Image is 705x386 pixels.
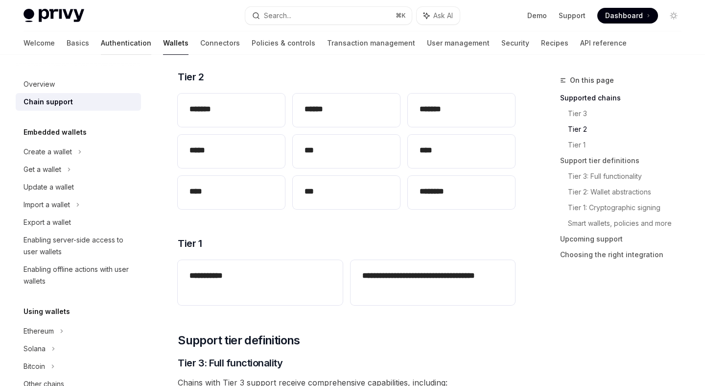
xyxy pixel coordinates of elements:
a: Chain support [16,93,141,111]
div: Import a wallet [23,199,70,211]
a: Dashboard [597,8,658,24]
div: Enabling server-side access to user wallets [23,234,135,258]
a: Security [501,31,529,55]
img: light logo [23,9,84,23]
h5: Using wallets [23,306,70,317]
div: Overview [23,78,55,90]
span: Tier 2 [178,70,204,84]
a: Enabling offline actions with user wallets [16,261,141,290]
a: Connectors [200,31,240,55]
a: Tier 3 [568,106,689,121]
a: Authentication [101,31,151,55]
a: Choosing the right integration [560,247,689,263]
div: Chain support [23,96,73,108]
div: Bitcoin [23,361,45,372]
div: Enabling offline actions with user wallets [23,264,135,287]
span: Tier 3: Full functionality [178,356,282,370]
a: Upcoming support [560,231,689,247]
a: Tier 2: Wallet abstractions [568,184,689,200]
h5: Embedded wallets [23,126,87,138]
a: Update a wallet [16,178,141,196]
span: Support tier definitions [178,333,300,348]
span: Ask AI [433,11,453,21]
a: Tier 2 [568,121,689,137]
a: Enabling server-side access to user wallets [16,231,141,261]
a: Welcome [23,31,55,55]
button: Toggle dark mode [666,8,681,24]
a: Smart wallets, policies and more [568,216,689,231]
a: Tier 3: Full functionality [568,169,689,184]
span: Dashboard [605,11,643,21]
div: Create a wallet [23,146,72,158]
a: Transaction management [327,31,415,55]
a: Support [559,11,586,21]
a: Policies & controls [252,31,315,55]
a: User management [427,31,490,55]
button: Search...⌘K [245,7,411,24]
span: ⌘ K [396,12,406,20]
div: Update a wallet [23,181,74,193]
a: API reference [580,31,627,55]
a: Tier 1 [568,137,689,153]
a: Wallets [163,31,188,55]
span: Tier 1 [178,237,202,250]
button: Ask AI [417,7,460,24]
a: Support tier definitions [560,153,689,169]
a: Demo [527,11,547,21]
a: Basics [67,31,89,55]
a: Supported chains [560,90,689,106]
span: On this page [570,74,614,86]
div: Search... [264,10,291,22]
a: Overview [16,75,141,93]
a: Recipes [541,31,568,55]
div: Get a wallet [23,164,61,175]
div: Solana [23,343,46,355]
div: Export a wallet [23,217,71,228]
a: Export a wallet [16,214,141,231]
div: Ethereum [23,325,54,337]
a: Tier 1: Cryptographic signing [568,200,689,216]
